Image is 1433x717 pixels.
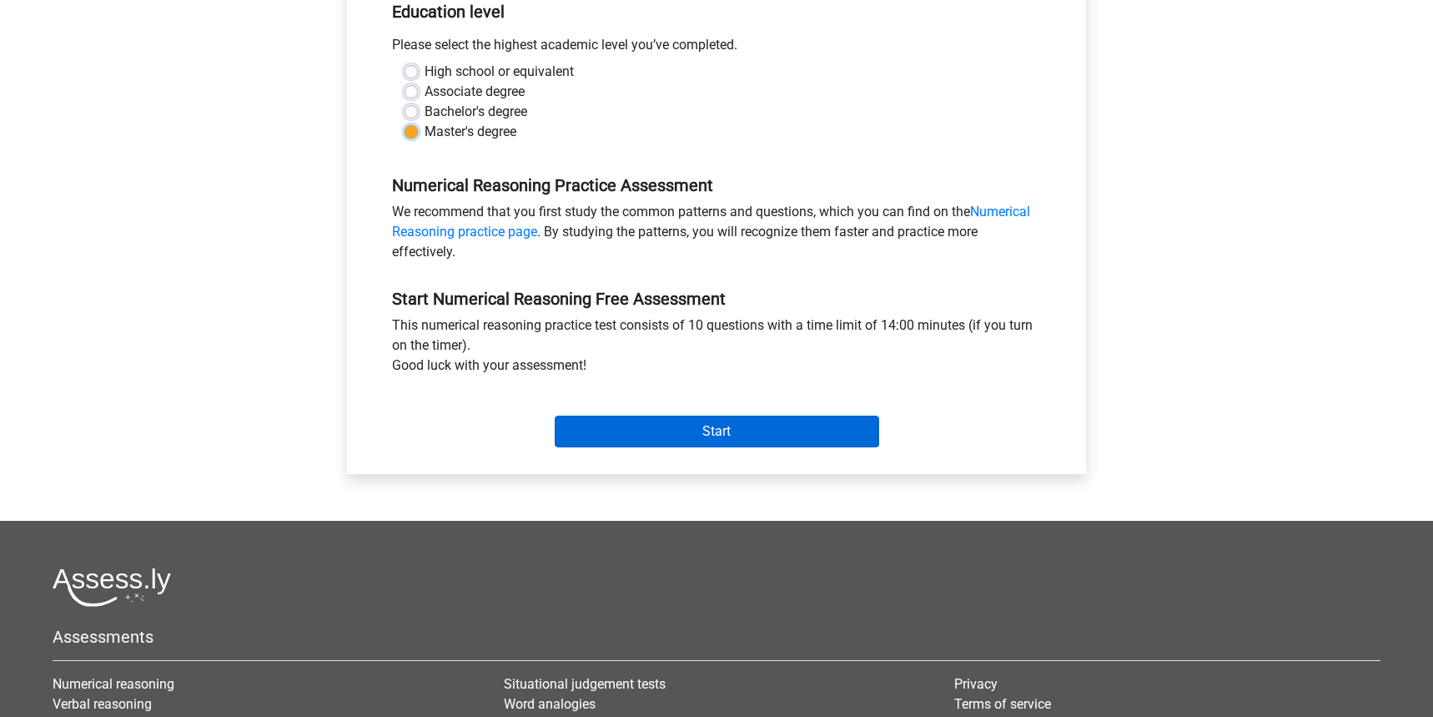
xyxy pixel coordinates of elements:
[380,202,1053,269] div: We recommend that you first study the common patterns and questions, which you can find on the . ...
[380,316,1053,382] div: This numerical reasoning practice test consists of 10 questions with a time limit of 14:00 minute...
[504,696,596,712] a: Word analogies
[555,416,879,447] input: Start
[425,82,525,102] label: Associate degree
[392,175,1041,195] h5: Numerical Reasoning Practice Assessment
[53,676,174,692] a: Numerical reasoning
[425,62,574,82] label: High school or equivalent
[954,676,998,692] a: Privacy
[380,35,1053,62] div: Please select the highest academic level you’ve completed.
[53,627,1380,647] h5: Assessments
[954,696,1051,712] a: Terms of service
[53,568,171,607] img: Assessly logo
[425,102,527,122] label: Bachelor's degree
[504,676,666,692] a: Situational judgement tests
[53,696,152,712] a: Verbal reasoning
[392,289,1041,309] h5: Start Numerical Reasoning Free Assessment
[425,122,516,142] label: Master's degree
